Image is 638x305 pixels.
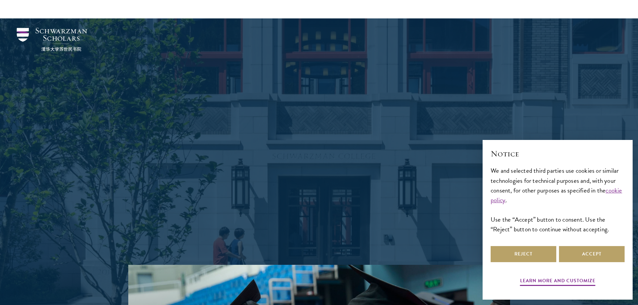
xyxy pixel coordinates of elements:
img: Schwarzman Scholars [17,28,87,51]
button: Accept [559,246,625,262]
div: We and selected third parties use cookies or similar technologies for technical purposes and, wit... [491,166,625,234]
h2: Notice [491,148,625,159]
a: cookie policy [491,185,622,205]
button: Reject [491,246,556,262]
p: Schwarzman Scholars is a prestigious one-year, fully funded master’s program in global affairs at... [199,131,440,211]
button: Learn more and customize [520,277,595,287]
